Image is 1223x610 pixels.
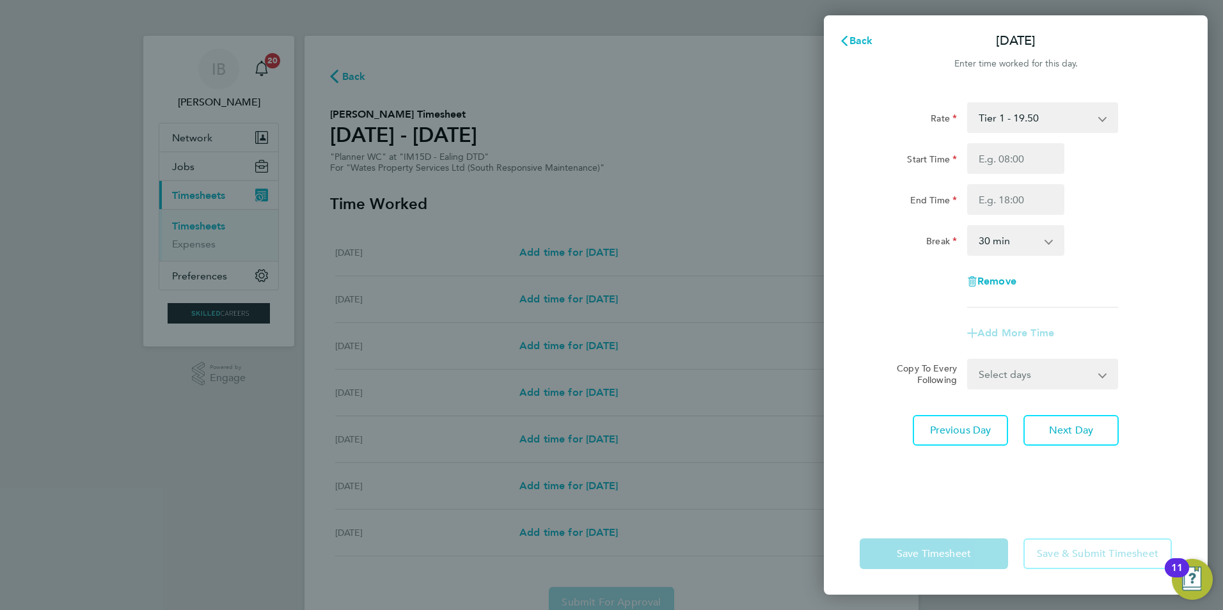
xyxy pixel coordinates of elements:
label: Start Time [907,153,957,169]
div: Enter time worked for this day. [824,56,1208,72]
span: Next Day [1049,424,1093,437]
p: [DATE] [996,32,1036,50]
button: Remove [967,276,1016,286]
span: Previous Day [930,424,991,437]
input: E.g. 18:00 [967,184,1064,215]
label: End Time [910,194,957,210]
label: Rate [931,113,957,128]
button: Back [826,28,886,54]
button: Previous Day [913,415,1008,446]
span: Remove [977,275,1016,287]
button: Next Day [1023,415,1119,446]
button: Open Resource Center, 11 new notifications [1172,559,1213,600]
label: Break [926,235,957,251]
span: Back [849,35,873,47]
input: E.g. 08:00 [967,143,1064,174]
div: 11 [1171,568,1183,584]
label: Copy To Every Following [887,363,957,386]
